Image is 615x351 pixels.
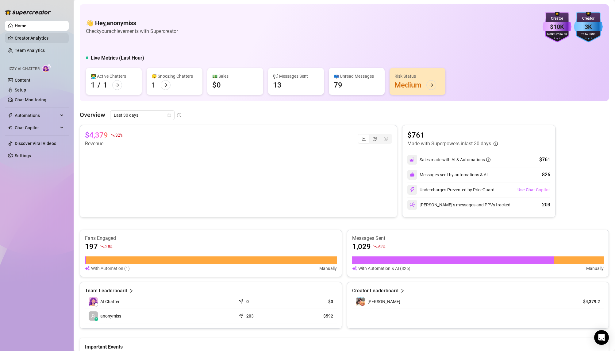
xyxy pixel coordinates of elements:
article: With Automation & AI (826) [358,265,410,272]
article: 1,029 [352,242,371,252]
div: $761 [539,156,550,163]
img: AI Chatter [42,64,52,72]
a: Creator Analytics [15,33,64,43]
span: send [239,312,245,318]
span: user [91,314,95,318]
span: Izzy AI Chatter [9,66,40,72]
article: 197 [85,242,98,252]
div: Total Fans [574,33,603,37]
a: Discover Viral Videos [15,141,56,146]
span: calendar [167,113,171,117]
span: right [400,287,405,294]
article: $4,379.2 [572,298,600,305]
a: Content [15,78,30,83]
article: $761 [407,130,498,140]
span: right [129,287,133,294]
div: Messages sent by automations & AI [407,170,488,180]
a: Team Analytics [15,48,45,53]
div: $10K [543,22,571,32]
img: izzy-ai-chatter-avatar-DDCN_rTZ.svg [89,297,98,306]
span: fall [373,244,378,249]
img: Lillie [356,297,365,306]
span: AI Chatter [100,298,120,305]
article: Creator Leaderboard [352,287,398,294]
article: With Automation (1) [91,265,130,272]
div: 13 [273,80,282,90]
article: $592 [290,313,333,319]
article: Revenue [85,140,122,147]
span: anonymiss [100,313,121,319]
div: $0 [212,80,221,90]
div: 1 [91,80,95,90]
div: 203 [542,201,550,209]
div: 1 [103,80,107,90]
div: segmented control [358,134,392,144]
span: arrow-right [115,83,119,87]
div: 79 [334,80,342,90]
div: 💬 Messages Sent [273,73,319,80]
img: svg%3e [409,202,415,208]
span: info-circle [494,142,498,146]
div: Sales made with AI & Automations [420,156,490,163]
button: Use Chat Copilot [517,185,550,195]
article: Check your achievements with Supercreator [86,27,178,35]
h4: 👋 Hey, anonymiss [86,19,178,27]
span: [PERSON_NAME] [367,299,400,304]
img: purple-badge-B9DA21FR.svg [543,12,571,42]
span: pie-chart [373,137,377,141]
span: fall [110,133,115,137]
div: Open Intercom Messenger [594,330,609,345]
img: svg%3e [409,187,415,193]
div: Creator [543,16,571,21]
div: 💵 Sales [212,73,258,80]
span: Chat Copilot [15,123,58,133]
span: send [239,298,245,304]
article: 203 [246,313,254,319]
span: 28 % [105,244,112,249]
article: Messages Sent [352,235,604,242]
div: 😴 Snoozing Chatters [152,73,198,80]
img: svg%3e [352,265,357,272]
span: info-circle [486,158,490,162]
div: Undercharges Prevented by PriceGuard [407,185,494,195]
div: Creator [574,16,603,21]
div: Monthly Sales [543,33,571,37]
div: 826 [542,171,550,178]
a: Settings [15,153,31,158]
div: z [94,317,98,321]
span: line-chart [362,137,366,141]
span: info-circle [177,113,181,117]
article: Made with Superpowers in last 30 days [407,140,491,147]
span: 32 % [115,132,122,138]
span: arrow-right [429,83,433,87]
img: Chat Copilot [8,126,12,130]
img: svg%3e [409,157,415,162]
span: arrow-right [163,83,168,87]
article: Manually [319,265,337,272]
span: thunderbolt [8,113,13,118]
div: Risk Status [394,73,440,80]
article: Overview [80,110,105,119]
span: 62 % [378,244,385,249]
div: Important Events [85,338,604,351]
span: Use Chat Copilot [517,187,550,192]
a: Home [15,23,26,28]
div: 3K [574,22,603,32]
img: blue-badge-DgoSNQY1.svg [574,12,603,42]
span: Last 30 days [114,111,171,120]
article: Fans Engaged [85,235,337,242]
article: $0 [290,298,333,305]
span: Automations [15,111,58,120]
img: logo-BBDzfeDw.svg [5,9,51,15]
article: 0 [246,298,249,305]
div: 1 [152,80,156,90]
img: svg%3e [85,265,90,272]
span: dollar-circle [384,137,388,141]
div: 👩‍💻 Active Chatters [91,73,137,80]
div: 📪 Unread Messages [334,73,380,80]
a: Setup [15,88,26,92]
h5: Live Metrics (Last Hour) [91,54,144,62]
img: svg%3e [410,172,415,177]
article: Team Leaderboard [85,287,127,294]
span: fall [100,244,105,249]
